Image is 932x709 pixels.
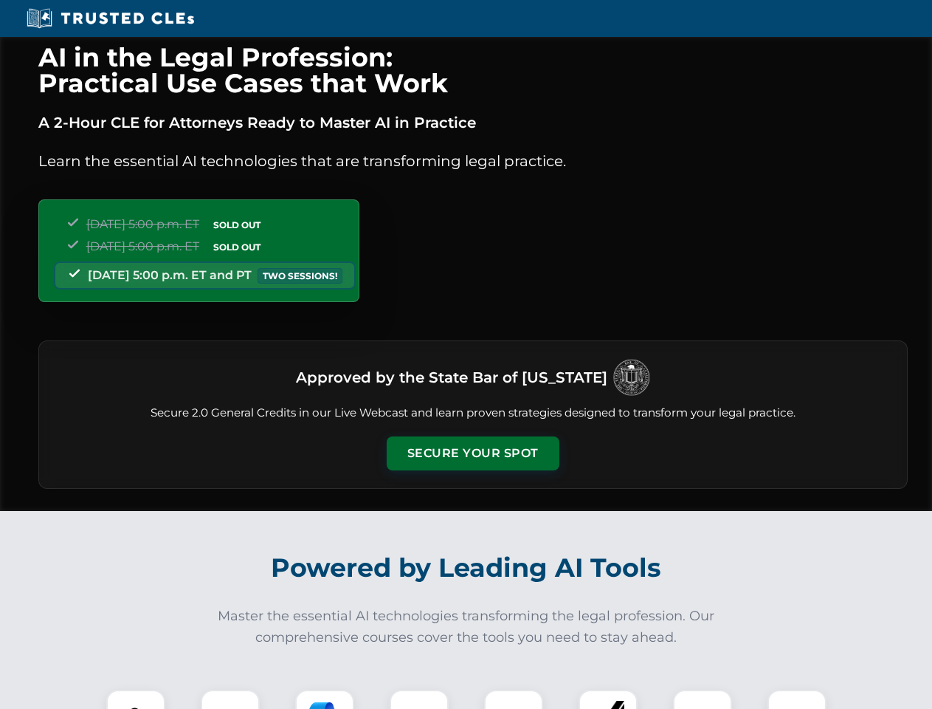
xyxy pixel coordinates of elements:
span: [DATE] 5:00 p.m. ET [86,239,199,253]
span: [DATE] 5:00 p.m. ET [86,217,199,231]
span: SOLD OUT [208,217,266,233]
img: Trusted CLEs [22,7,199,30]
button: Secure Your Spot [387,436,559,470]
p: Master the essential AI technologies transforming the legal profession. Our comprehensive courses... [208,606,725,648]
span: SOLD OUT [208,239,266,255]
h3: Approved by the State Bar of [US_STATE] [296,364,607,391]
img: Logo [613,359,650,396]
p: Secure 2.0 General Credits in our Live Webcast and learn proven strategies designed to transform ... [57,405,889,422]
p: Learn the essential AI technologies that are transforming legal practice. [38,149,908,173]
p: A 2-Hour CLE for Attorneys Ready to Master AI in Practice [38,111,908,134]
h2: Powered by Leading AI Tools [58,542,875,594]
h1: AI in the Legal Profession: Practical Use Cases that Work [38,44,908,96]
